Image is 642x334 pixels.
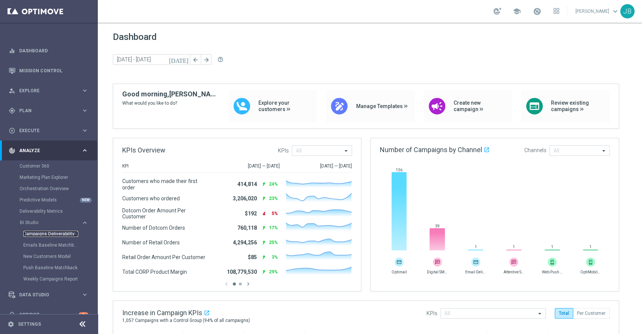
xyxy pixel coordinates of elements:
[20,174,78,180] a: Marketing Plan Explorer
[23,265,78,271] a: Push Baseline Matchback
[19,88,81,93] span: Explore
[9,107,15,114] i: gps_fixed
[19,293,81,297] span: Data Studio
[8,48,89,54] button: equalizer Dashboard
[20,183,97,194] div: Orchestration Overview
[23,228,97,239] div: Campaigns Deliverability
[19,148,81,153] span: Analyze
[9,87,15,94] i: person_search
[19,61,88,81] a: Mission Control
[20,197,78,203] a: Predictive Models
[23,239,97,251] div: Emails Baseline Matchback
[81,219,88,226] i: keyboard_arrow_right
[23,273,97,285] div: Weekly Campaigns Report
[9,127,81,134] div: Execute
[79,312,88,317] div: 6
[8,68,89,74] button: Mission Control
[9,127,15,134] i: play_circle_outline
[9,61,88,81] div: Mission Control
[81,127,88,134] i: keyboard_arrow_right
[23,231,78,237] a: Campaigns Deliverability
[620,4,634,18] div: JB
[8,321,14,328] i: settings
[81,291,88,298] i: keyboard_arrow_right
[20,186,78,192] a: Orchestration Overview
[81,147,88,154] i: keyboard_arrow_right
[20,220,74,225] span: BI Studio
[20,208,78,214] a: Deliverability Metrics
[20,160,97,172] div: Customer 360
[9,41,88,61] div: Dashboard
[9,47,15,54] i: equalizer
[19,108,81,113] span: Plan
[8,148,89,154] button: track_changes Analyze keyboard_arrow_right
[9,87,81,94] div: Explore
[9,147,15,154] i: track_changes
[20,220,81,225] div: BI Studio
[9,291,81,298] div: Data Studio
[20,217,97,285] div: BI Studio
[23,251,97,262] div: New Customers Model
[23,276,78,282] a: Weekly Campaigns Report
[20,172,97,183] div: Marketing Plan Explorer
[8,292,89,298] button: Data Studio keyboard_arrow_right
[81,107,88,114] i: keyboard_arrow_right
[19,41,88,61] a: Dashboard
[20,194,97,206] div: Predictive Models
[9,305,88,325] div: Optibot
[513,7,521,15] span: school
[9,311,15,318] i: lightbulb
[9,147,81,154] div: Analyze
[8,108,89,114] button: gps_fixed Plan keyboard_arrow_right
[81,87,88,94] i: keyboard_arrow_right
[8,88,89,94] button: person_search Explore keyboard_arrow_right
[20,220,89,226] button: BI Studio keyboard_arrow_right
[80,198,92,203] div: NEW
[20,206,97,217] div: Deliverability Metrics
[9,107,81,114] div: Plan
[611,7,619,15] span: keyboard_arrow_down
[23,242,78,248] a: Emails Baseline Matchback
[19,305,79,325] a: Optibot
[8,312,89,318] button: lightbulb Optibot 6
[8,128,89,134] button: play_circle_outline Execute keyboard_arrow_right
[18,322,41,326] a: Settings
[575,6,620,17] a: [PERSON_NAME]keyboard_arrow_down
[23,262,97,273] div: Push Baseline Matchback
[20,163,78,169] a: Customer 360
[23,253,78,259] a: New Customers Model
[19,128,81,133] span: Execute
